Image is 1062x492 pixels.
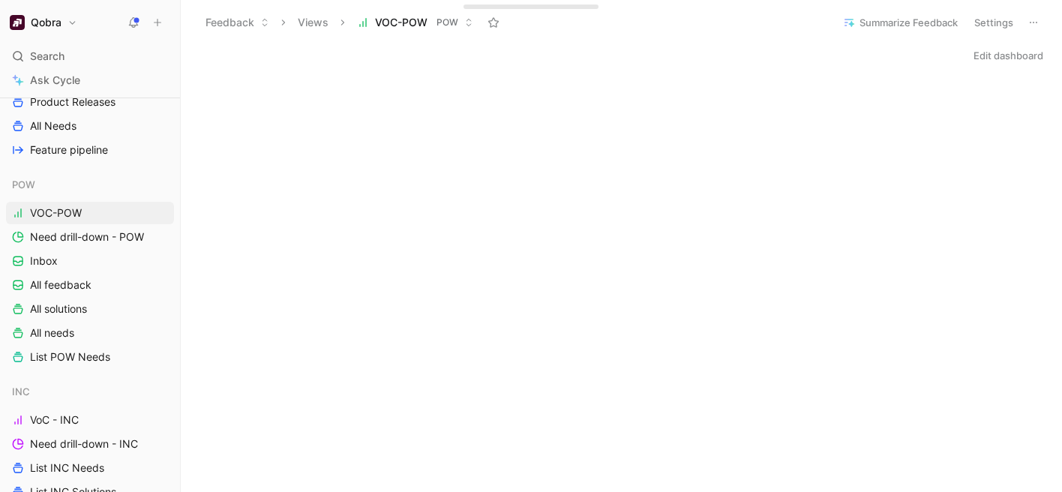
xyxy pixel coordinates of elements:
[30,277,91,292] span: All feedback
[6,457,174,479] a: List INC Needs
[30,460,104,475] span: List INC Needs
[436,15,458,30] span: POW
[30,325,74,340] span: All needs
[31,16,61,29] h1: Qobra
[473,7,543,13] div: Docs, images, videos, audio files, links & more
[375,15,427,30] span: VOC-POW
[30,229,144,244] span: Need drill-down - POW
[153,349,168,364] button: View actions
[6,12,81,33] button: QobraQobra
[199,11,276,34] button: Feedback
[6,91,174,113] a: Product Releases
[30,94,115,109] span: Product Releases
[30,301,87,316] span: All solutions
[30,253,58,268] span: Inbox
[291,11,335,34] button: Views
[6,173,174,368] div: POWVOC-POWNeed drill-down - POWInboxAll feedbackAll solutionsAll needsList POW Needs
[6,69,174,91] a: Ask Cycle
[6,433,174,455] a: Need drill-down - INC
[153,277,168,292] button: View actions
[6,322,174,344] a: All needs
[6,250,174,272] a: Inbox
[967,45,1050,66] button: Edit dashboard
[6,346,174,368] a: List POW Needs
[30,118,76,133] span: All Needs
[6,274,174,296] a: All feedback
[12,384,30,399] span: INC
[30,47,64,65] span: Search
[30,205,82,220] span: VOC-POW
[6,202,174,224] a: VOC-POW
[6,115,174,137] a: All Needs
[6,298,174,320] a: All solutions
[153,94,168,109] button: View actions
[153,118,168,133] button: View actions
[473,1,543,7] div: Drop anything here to capture feedback
[153,229,168,244] button: View actions
[30,436,138,451] span: Need drill-down - INC
[12,177,35,192] span: POW
[153,460,168,475] button: View actions
[6,45,174,67] div: Search
[30,142,108,157] span: Feature pipeline
[6,139,174,161] a: Feature pipeline
[153,412,168,427] button: View actions
[153,325,168,340] button: View actions
[153,142,168,157] button: View actions
[30,71,80,89] span: Ask Cycle
[10,15,25,30] img: Qobra
[153,436,168,451] button: View actions
[350,11,480,34] button: VOC-POWPOW
[6,380,174,403] div: INC
[6,226,174,248] a: Need drill-down - POW
[153,205,168,220] button: View actions
[30,349,110,364] span: List POW Needs
[836,12,964,33] button: Summarize Feedback
[30,412,79,427] span: VoC - INC
[6,409,174,431] a: VoC - INC
[153,301,168,316] button: View actions
[153,253,168,268] button: View actions
[6,173,174,196] div: POW
[967,12,1020,33] button: Settings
